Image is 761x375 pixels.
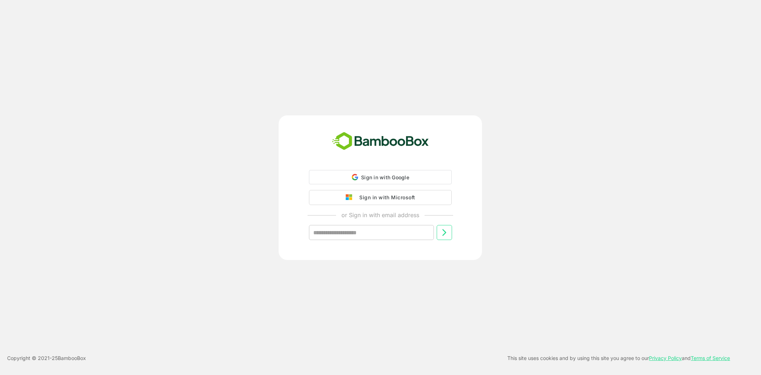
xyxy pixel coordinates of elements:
[649,355,682,361] a: Privacy Policy
[361,174,409,180] span: Sign in with Google
[691,355,730,361] a: Terms of Service
[507,354,730,362] p: This site uses cookies and by using this site you agree to our and
[341,211,419,219] p: or Sign in with email address
[309,190,452,205] button: Sign in with Microsoft
[309,170,452,184] div: Sign in with Google
[346,194,356,201] img: google
[7,354,86,362] p: Copyright © 2021- 25 BambooBox
[356,193,415,202] div: Sign in with Microsoft
[328,130,433,153] img: bamboobox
